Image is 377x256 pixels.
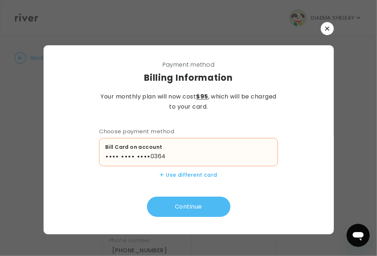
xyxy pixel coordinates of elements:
[347,224,370,247] iframe: Button to launch messaging window
[144,71,233,84] h3: Billing Information
[105,151,151,161] span: •••• •••• ••••
[99,92,278,112] p: Your monthly plan will now cost , which will be charged to your card.
[99,138,278,166] button: Bill Card on account•••• •••• ••••0364
[99,126,278,137] p: Choose payment method
[147,197,230,217] button: Continue
[99,171,278,179] button: Use different card
[196,92,208,101] strong: $95
[105,143,272,151] p: Bill Card on account
[151,151,166,161] span: 0364
[144,60,233,70] span: Payment method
